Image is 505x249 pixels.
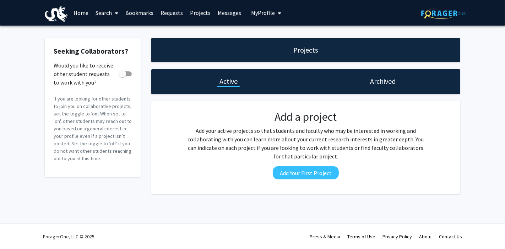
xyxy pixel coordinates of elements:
[251,9,275,16] span: My Profile
[419,233,432,240] a: About
[186,0,214,25] a: Projects
[92,0,122,25] a: Search
[54,95,132,162] p: If you are looking for other students to join you on collaborative projects, set the toggle to ‘o...
[122,0,157,25] a: Bookmarks
[54,47,132,55] h2: Seeking Collaborators?
[421,8,466,19] img: ForagerOne Logo
[294,45,318,55] h1: Projects
[310,233,340,240] a: Press & Media
[185,126,426,161] p: Add your active projects so that students and faculty who may be interested in working and collab...
[219,76,238,86] h1: Active
[370,76,396,86] h1: Archived
[70,0,92,25] a: Home
[185,110,426,124] h2: Add a project
[347,233,375,240] a: Terms of Use
[439,233,462,240] a: Contact Us
[382,233,412,240] a: Privacy Policy
[5,217,30,244] iframe: Chat
[45,6,67,22] img: Drexel University Logo
[43,224,94,249] div: ForagerOne, LLC © 2025
[54,61,116,87] span: Would you like to receive other student requests to work with you?
[157,0,186,25] a: Requests
[214,0,245,25] a: Messages
[273,166,339,179] button: Add Your First Project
